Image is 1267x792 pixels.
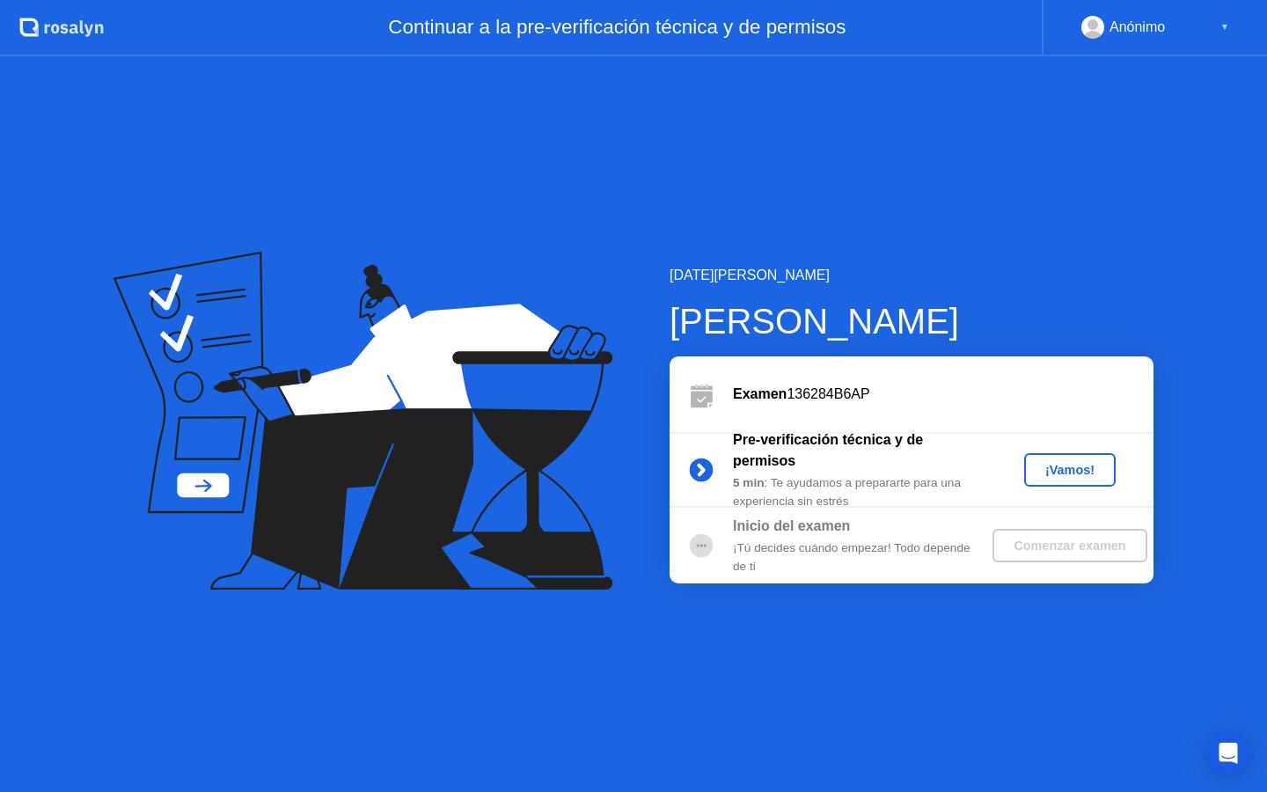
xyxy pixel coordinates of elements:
div: Anónimo [1110,16,1165,39]
div: [DATE][PERSON_NAME] [670,265,1153,286]
div: 136284B6AP [733,384,1153,405]
b: 5 min [733,476,765,489]
button: Comenzar examen [992,529,1146,562]
b: Inicio del examen [733,518,850,533]
div: ▼ [1220,16,1229,39]
div: Open Intercom Messenger [1207,732,1249,774]
b: Examen [733,386,787,401]
div: [PERSON_NAME] [670,295,1153,348]
div: ¡Vamos! [1031,463,1109,477]
b: Pre-verificación técnica y de permisos [733,432,923,468]
div: ¡Tú decides cuándo empezar! Todo depende de ti [733,539,986,576]
div: Comenzar examen [1000,539,1139,553]
div: : Te ayudamos a prepararte para una experiencia sin estrés [733,474,986,510]
button: ¡Vamos! [1024,453,1116,487]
